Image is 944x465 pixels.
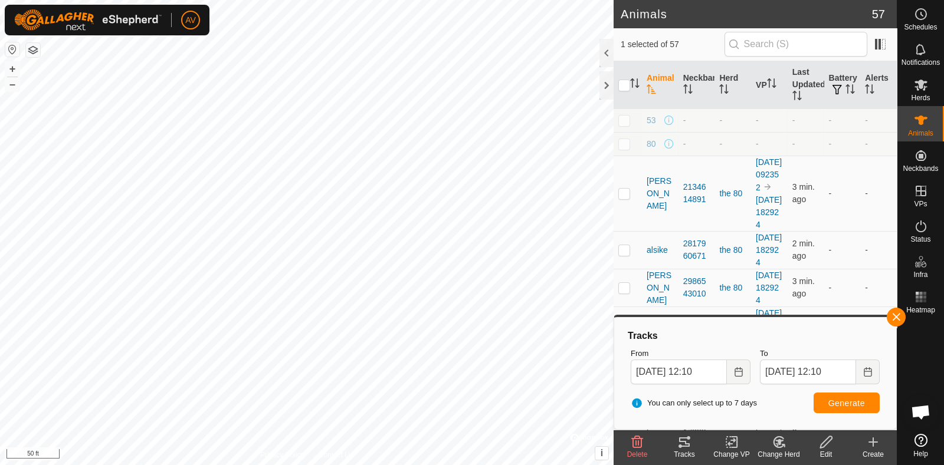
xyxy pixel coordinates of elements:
button: Choose Date [856,360,880,384]
span: Animals [908,130,933,137]
td: - [860,156,897,231]
button: Generate [814,393,880,413]
th: Animal [642,61,678,109]
div: 2134614891 [683,181,710,206]
h2: Animals [621,7,872,21]
span: Delete [627,450,648,459]
span: Help [913,450,928,457]
a: [DATE] 182924 [756,233,782,267]
a: [DATE] 182924 [756,308,782,342]
div: Tracks [626,329,884,343]
span: alsike [647,244,668,256]
td: - [824,269,861,306]
th: Neckband [678,61,715,109]
img: to [763,182,772,192]
button: – [5,77,19,91]
td: - [860,269,897,306]
p-sorticon: Activate to sort [767,80,776,90]
div: the 80 [719,244,746,256]
span: Sep 21, 2025, 12:07 PM [792,182,815,204]
div: - [683,114,710,127]
span: VPs [914,200,927,207]
th: Alerts [860,61,897,109]
a: Privacy Policy [260,450,304,460]
p-sorticon: Activate to sort [719,86,729,95]
a: [DATE] 182924 [756,195,782,229]
th: Herd [714,61,751,109]
th: VP [751,61,788,109]
a: [DATE] 182924 [756,271,782,305]
a: [DATE] 092352 [756,157,782,192]
div: - [683,138,710,150]
span: Neckbands [903,165,938,172]
div: Tracks [661,449,708,460]
td: - [860,306,897,344]
p-sorticon: Activate to sort [630,80,640,90]
label: To [760,348,880,360]
span: 53 [647,114,656,127]
span: Generate [828,398,865,408]
span: Sep 21, 2025, 12:08 PM [792,239,815,260]
th: Last Updated [788,61,824,109]
img: Gallagher Logo [14,9,162,31]
span: [PERSON_NAME] [647,269,674,306]
td: - [824,306,861,344]
div: Edit [802,449,850,460]
div: Change VP [708,449,755,460]
span: [PERSON_NAME] [647,175,674,212]
button: Map Layers [26,43,40,57]
p-sorticon: Activate to sort [845,86,855,95]
td: - [860,108,897,132]
label: From [631,348,750,360]
p-sorticon: Activate to sort [792,93,802,102]
span: You can only select up to 7 days [631,397,757,409]
span: i [601,448,603,458]
td: - [860,132,897,156]
span: Status [910,236,930,243]
app-display-virtual-paddock-transition: - [756,139,759,149]
div: the 80 [719,282,746,294]
div: the 80 [719,187,746,200]
p-sorticon: Activate to sort [865,86,874,95]
div: - [719,114,746,127]
button: i [595,447,608,460]
span: - [792,139,795,149]
div: 2817960671 [683,238,710,262]
div: Create [850,449,897,460]
td: - [860,231,897,269]
a: Help [897,429,944,462]
th: Battery [824,61,861,109]
td: - [824,156,861,231]
button: Reset Map [5,42,19,57]
div: 3925656242 [683,313,710,338]
span: 57 [872,5,885,23]
span: Infra [913,271,927,278]
span: 1 selected of 57 [621,38,725,51]
app-display-virtual-paddock-transition: - [756,116,759,125]
input: Search (S) [725,32,867,57]
button: Choose Date [727,360,750,384]
td: - [824,132,861,156]
div: - [719,138,746,150]
span: Schedules [904,24,937,31]
a: Contact Us [319,450,353,460]
div: 2986543010 [683,275,710,300]
div: Open chat [903,394,939,430]
div: Change Herd [755,449,802,460]
span: 80 [647,138,656,150]
td: - [824,231,861,269]
span: - [792,116,795,125]
td: - [824,108,861,132]
span: Sep 21, 2025, 12:08 PM [792,276,815,298]
span: Herds [911,94,930,101]
p-sorticon: Activate to sort [683,86,693,95]
p-sorticon: Activate to sort [647,86,656,95]
button: + [5,62,19,76]
span: Heatmap [906,306,935,314]
span: Notifications [902,59,940,66]
span: AV [185,14,196,27]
